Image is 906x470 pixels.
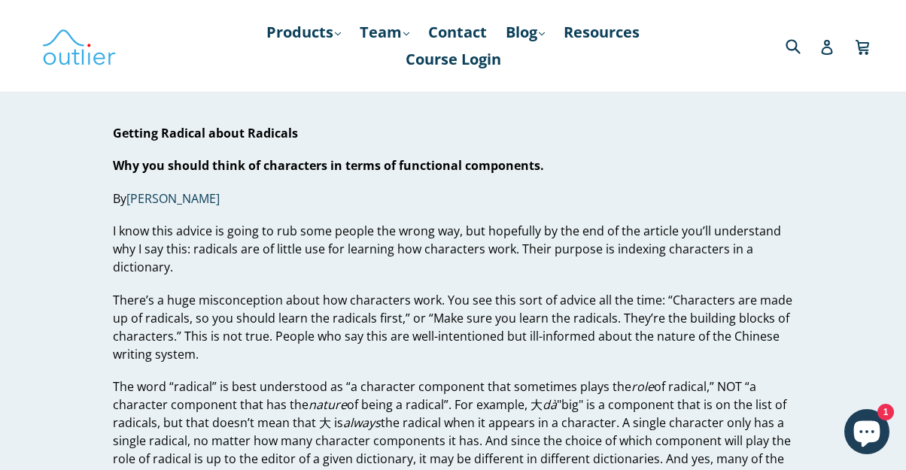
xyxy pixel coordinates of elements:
em: nature [309,396,347,413]
a: [PERSON_NAME] [126,190,220,208]
img: Outlier Linguistics [41,24,117,68]
a: Team [352,19,417,46]
a: Contact [421,19,494,46]
p: There’s a huge misconception about how characters work. You see this sort of advice all the time:... [113,291,792,363]
p: I know this advice is going to rub some people the wrong way, but hopefully by the end of the art... [113,222,792,276]
em: dà [543,396,557,413]
strong: Getting Radical about Radicals [113,125,298,141]
em: role [631,378,654,395]
strong: Why you should think of characters in terms of functional components. [113,157,544,174]
input: Search [782,30,823,61]
a: Course Login [398,46,509,73]
a: Products [259,19,348,46]
em: always [343,414,381,431]
inbox-online-store-chat: Shopify online store chat [840,409,894,458]
a: Blog [498,19,552,46]
p: By [113,190,792,208]
a: Resources [556,19,647,46]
